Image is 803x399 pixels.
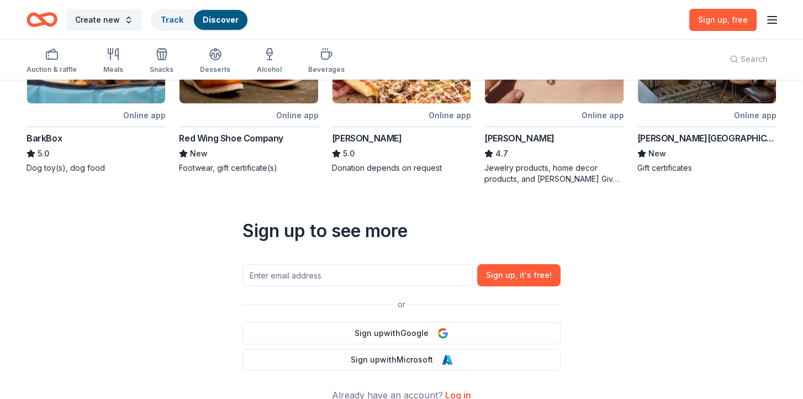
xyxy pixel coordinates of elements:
button: Desserts [200,43,230,80]
div: Beverages [308,65,345,74]
button: Meals [103,43,123,80]
span: Create new [75,13,120,27]
div: Snacks [150,65,173,74]
img: Google Logo [437,328,448,339]
input: Enter email address [242,264,473,286]
button: Beverages [308,43,345,80]
span: 5.0 [38,147,49,160]
span: 4.7 [495,147,508,160]
span: , free [727,15,748,24]
div: [PERSON_NAME] [484,132,554,145]
div: Auction & raffle [27,65,77,74]
div: BarkBox [27,132,62,145]
div: Online app [582,108,624,122]
button: Alcohol [257,43,282,80]
a: Home [27,7,57,33]
div: [PERSON_NAME][GEOGRAPHIC_DATA] [637,132,776,145]
div: Jewelry products, home decor products, and [PERSON_NAME] Gives Back event in-store or online (or ... [484,162,624,185]
a: Discover [203,15,239,24]
span: , it ' s free! [515,269,552,282]
button: Create new [66,9,142,31]
button: Sign upwithGoogle [242,322,561,344]
button: TrackDiscover [151,9,249,31]
span: New [648,147,666,160]
img: Microsoft Logo [442,354,453,365]
button: Snacks [150,43,173,80]
div: Donation depends on request [332,162,471,174]
span: New [190,147,208,160]
div: Red Wing Shoe Company [179,132,283,145]
div: Gift certificates [637,162,776,174]
span: Sign up [698,15,748,24]
div: Dog toy(s), dog food [27,162,166,174]
button: Auction & raffle [27,43,77,80]
button: Sign upwithMicrosoft [242,349,561,371]
button: Sign up, it's free! [477,264,561,286]
div: Footwear, gift certificate(s) [179,162,318,174]
div: Meals [103,65,123,74]
div: Online app [734,108,776,122]
div: Sign up to see more [242,220,561,242]
span: or [393,298,410,311]
a: Track [161,15,183,24]
div: Alcohol [257,65,282,74]
div: Desserts [200,65,230,74]
span: 5.0 [343,147,355,160]
div: [PERSON_NAME] [332,132,402,145]
div: Online app [276,108,319,122]
div: Online app [123,108,166,122]
div: Online app [429,108,471,122]
a: Sign up, free [689,9,757,31]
